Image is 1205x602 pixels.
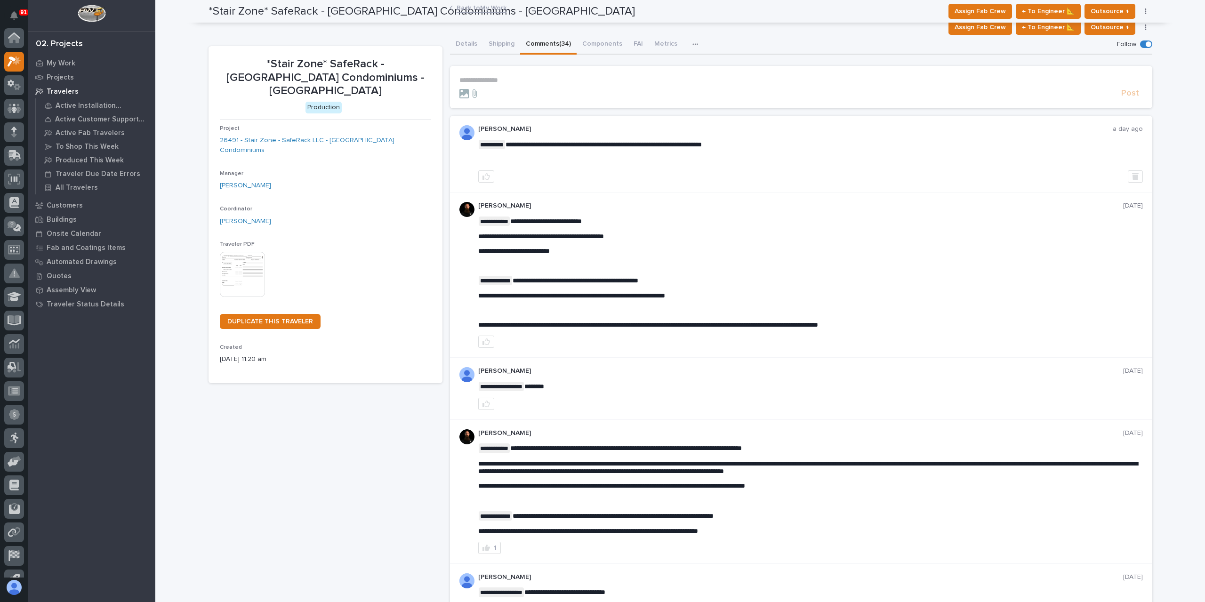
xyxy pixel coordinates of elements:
p: Buildings [47,216,77,224]
p: [PERSON_NAME] [478,202,1123,210]
button: ← To Engineer 📐 [1016,20,1081,35]
a: Active Installation Travelers [36,99,155,112]
p: All Travelers [56,184,98,192]
p: [PERSON_NAME] [478,367,1123,375]
span: Outsource ↑ [1091,22,1129,33]
a: Traveler Due Date Errors [36,167,155,180]
p: 91 [21,9,27,16]
p: Traveler Due Date Errors [56,170,140,178]
button: Assign Fab Crew [948,20,1012,35]
p: Produced This Week [56,156,124,165]
span: ← To Engineer 📐 [1022,22,1075,33]
div: 1 [494,545,497,551]
button: Outsource ↑ [1084,20,1135,35]
p: Customers [47,201,83,210]
a: Assembly View [28,283,155,297]
a: Automated Drawings [28,255,155,269]
button: Notifications [4,6,24,25]
button: 1 [478,542,501,554]
button: Comments (34) [520,35,577,55]
p: [DATE] [1123,367,1143,375]
span: Manager [220,171,243,177]
img: Workspace Logo [78,5,105,22]
p: Traveler Status Details [47,300,124,309]
a: 26491 - Stair Zone - SafeRack LLC - [GEOGRAPHIC_DATA] Condominiums [220,136,431,155]
p: Onsite Calendar [47,230,101,238]
span: Post [1121,88,1139,99]
button: like this post [478,170,494,183]
p: Quotes [47,272,72,281]
a: Back toMy Work [457,2,506,13]
button: like this post [478,398,494,410]
a: All Travelers [36,181,155,194]
p: [DATE] [1123,573,1143,581]
p: [PERSON_NAME] [478,573,1123,581]
a: DUPLICATE THIS TRAVELER [220,314,321,329]
p: My Work [47,59,75,68]
p: *Stair Zone* SafeRack - [GEOGRAPHIC_DATA] Condominiums - [GEOGRAPHIC_DATA] [220,57,431,98]
button: users-avatar [4,578,24,597]
p: [DATE] [1123,429,1143,437]
button: Delete post [1128,170,1143,183]
p: [DATE] [1123,202,1143,210]
p: Automated Drawings [47,258,117,266]
a: To Shop This Week [36,140,155,153]
button: like this post [478,336,494,348]
img: AOh14GhWdCmNGdrYYOPqe-VVv6zVZj5eQYWy4aoH1XOH=s96-c [459,367,474,382]
span: Project [220,126,240,131]
p: [PERSON_NAME] [478,429,1123,437]
p: [PERSON_NAME] [478,125,1113,133]
p: [DATE] 11:20 am [220,354,431,364]
div: Production [305,102,342,113]
div: 02. Projects [36,39,83,49]
div: Notifications91 [12,11,24,26]
a: Buildings [28,212,155,226]
a: Projects [28,70,155,84]
img: AOh14GhWdCmNGdrYYOPqe-VVv6zVZj5eQYWy4aoH1XOH=s96-c [459,573,474,588]
a: Quotes [28,269,155,283]
p: a day ago [1113,125,1143,133]
p: Projects [47,73,74,82]
button: Shipping [483,35,520,55]
a: Traveler Status Details [28,297,155,311]
img: zmKUmRVDQjmBLfnAs97p [459,429,474,444]
a: [PERSON_NAME] [220,217,271,226]
button: Metrics [649,35,683,55]
button: Components [577,35,628,55]
a: Onsite Calendar [28,226,155,241]
p: To Shop This Week [56,143,119,151]
a: Travelers [28,84,155,98]
a: Produced This Week [36,153,155,167]
a: Active Fab Travelers [36,126,155,139]
p: Fab and Coatings Items [47,244,126,252]
p: Follow [1117,40,1136,48]
a: My Work [28,56,155,70]
p: Travelers [47,88,79,96]
p: Active Fab Travelers [56,129,125,137]
img: AOh14GjpcA6ydKGAvwfezp8OhN30Q3_1BHk5lQOeczEvCIoEuGETHm2tT-JUDAHyqffuBe4ae2BInEDZwLlH3tcCd_oYlV_i4... [459,125,474,140]
a: Active Customer Support Travelers [36,112,155,126]
button: FAI [628,35,649,55]
button: Details [450,35,483,55]
button: Post [1117,88,1143,99]
span: Created [220,345,242,350]
p: Active Installation Travelers [56,102,148,110]
span: Assign Fab Crew [955,22,1006,33]
span: DUPLICATE THIS TRAVELER [227,318,313,325]
a: Customers [28,198,155,212]
img: zmKUmRVDQjmBLfnAs97p [459,202,474,217]
a: [PERSON_NAME] [220,181,271,191]
a: Fab and Coatings Items [28,241,155,255]
span: Coordinator [220,206,252,212]
p: Assembly View [47,286,96,295]
span: Traveler PDF [220,241,255,247]
p: Active Customer Support Travelers [55,115,148,124]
